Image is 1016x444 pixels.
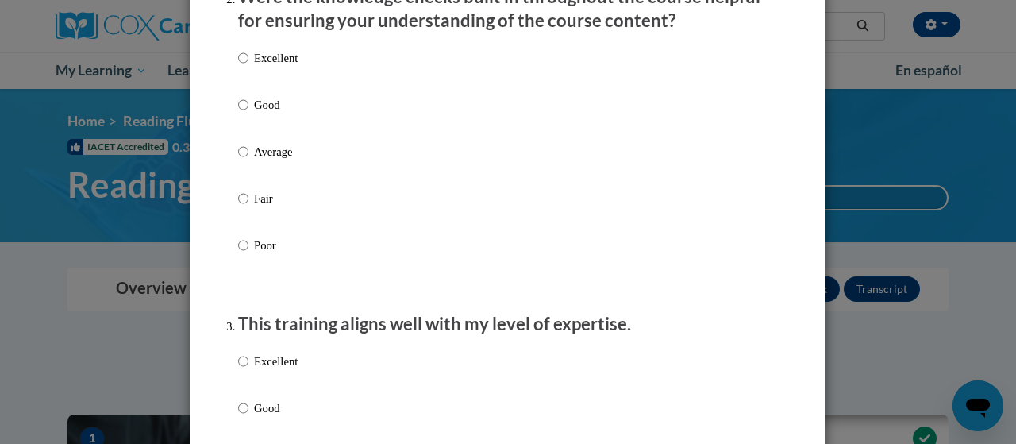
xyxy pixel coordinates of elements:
input: Poor [238,237,248,254]
p: Excellent [254,49,298,67]
input: Average [238,143,248,160]
p: Fair [254,190,298,207]
input: Fair [238,190,248,207]
p: Excellent [254,353,298,370]
p: This training aligns well with my level of expertise. [238,312,778,337]
p: Good [254,96,298,114]
input: Excellent [238,49,248,67]
p: Average [254,143,298,160]
p: Good [254,400,298,417]
input: Good [238,96,248,114]
input: Good [238,400,248,417]
input: Excellent [238,353,248,370]
p: Poor [254,237,298,254]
